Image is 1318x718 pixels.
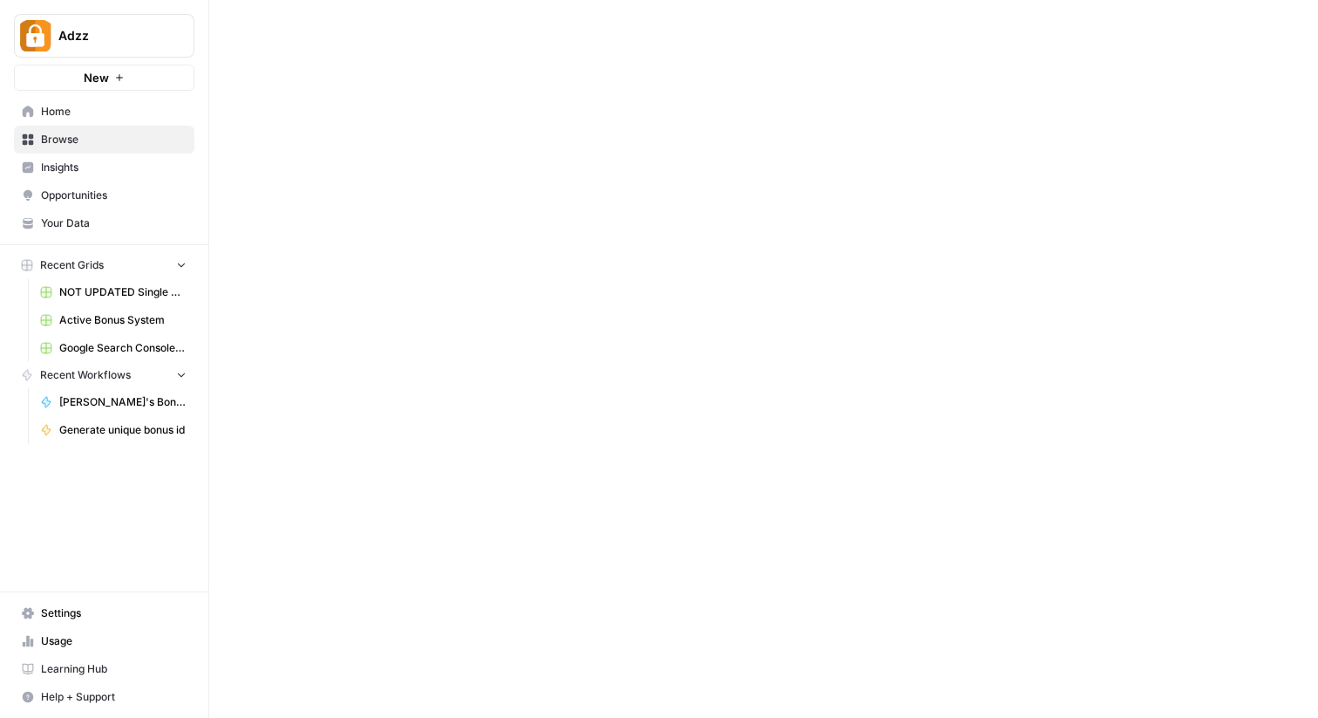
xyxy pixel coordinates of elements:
a: Usage [14,627,194,655]
span: Help + Support [41,689,187,705]
a: Google Search Console - [URL][DOMAIN_NAME] [32,334,194,362]
span: Google Search Console - [URL][DOMAIN_NAME] [59,340,187,356]
a: NOT UPDATED Single Bonus Creation [32,278,194,306]
a: Browse [14,126,194,154]
span: Generate unique bonus id [59,422,187,438]
span: Your Data [41,215,187,231]
span: Home [41,104,187,120]
span: Recent Grids [40,257,104,273]
a: [PERSON_NAME]'s Bonus Text Creation ARABIC [32,388,194,416]
span: Settings [41,605,187,621]
a: Generate unique bonus id [32,416,194,444]
button: Help + Support [14,683,194,711]
button: Recent Grids [14,252,194,278]
a: Home [14,98,194,126]
a: Learning Hub [14,655,194,683]
button: New [14,65,194,91]
span: Adzz [58,27,164,44]
span: Active Bonus System [59,312,187,328]
img: Adzz Logo [20,20,51,51]
a: Insights [14,154,194,181]
span: Insights [41,160,187,175]
a: Settings [14,599,194,627]
span: Usage [41,633,187,649]
button: Workspace: Adzz [14,14,194,58]
a: Opportunities [14,181,194,209]
a: Your Data [14,209,194,237]
span: [PERSON_NAME]'s Bonus Text Creation ARABIC [59,394,187,410]
span: Opportunities [41,188,187,203]
span: NOT UPDATED Single Bonus Creation [59,284,187,300]
button: Recent Workflows [14,362,194,388]
span: Recent Workflows [40,367,131,383]
span: New [84,69,109,86]
span: Learning Hub [41,661,187,677]
span: Browse [41,132,187,147]
a: Active Bonus System [32,306,194,334]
